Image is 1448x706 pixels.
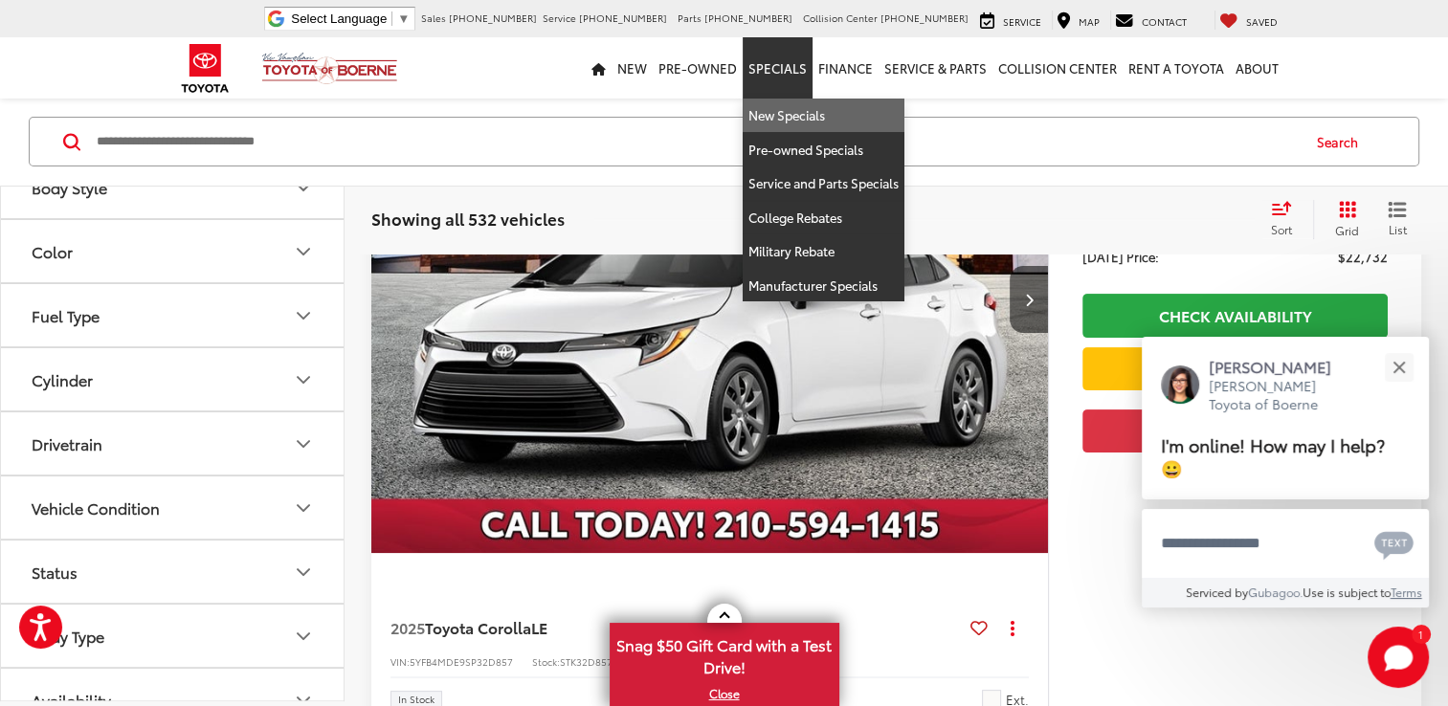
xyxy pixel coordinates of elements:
button: List View [1373,201,1421,239]
div: Drivetrain [32,435,102,453]
a: Service and Parts Specials [743,166,904,201]
a: Select Language​ [291,11,410,26]
button: Body TypeBody Type [1,606,345,668]
span: Collision Center [803,11,878,25]
button: Search [1299,119,1386,166]
span: Service [543,11,576,25]
img: Toyota [169,37,241,99]
span: Use is subject to [1303,584,1391,600]
div: Fuel Type [292,304,315,327]
span: [PHONE_NUMBER] [704,11,792,25]
div: Color [32,243,73,261]
span: [PHONE_NUMBER] [880,11,969,25]
a: Collision Center [992,37,1123,99]
a: Service & Parts: Opens in a new tab [879,37,992,99]
button: Body StyleBody Style [1,157,345,219]
button: StatusStatus [1,541,345,604]
span: [DATE] Price: [1082,247,1159,266]
span: Contact [1142,14,1187,29]
span: Parts [678,11,702,25]
div: Status [292,561,315,584]
a: Gubagoo. [1248,584,1303,600]
span: STK32D857 [560,654,613,669]
div: Body Style [32,179,107,197]
a: Map [1052,11,1104,30]
a: New Specials [743,99,904,133]
a: Rent a Toyota [1123,37,1230,99]
p: [PERSON_NAME] [1209,356,1350,377]
span: 1 [1418,629,1423,638]
span: I'm online! How may I help? 😀 [1161,431,1385,480]
button: Get Price Now [1082,409,1388,452]
textarea: Type your message [1142,509,1429,578]
span: Select Language [291,11,387,26]
button: Chat with SMS [1369,521,1419,564]
button: Vehicle ConditionVehicle Condition [1,477,345,540]
button: Actions [995,610,1029,644]
span: Service [1003,14,1041,29]
button: Next image [1010,266,1048,333]
span: Grid [1335,223,1359,239]
span: Toyota Corolla [425,616,531,638]
span: [PHONE_NUMBER] [579,11,667,25]
span: Map [1079,14,1100,29]
div: Body Type [292,625,315,648]
span: Serviced by [1186,584,1248,600]
svg: Start Chat [1368,627,1429,688]
a: College Rebates [743,201,904,235]
div: Vehicle Condition [292,496,315,519]
svg: Text [1374,529,1414,560]
a: 2025 Toyota Corolla LE2025 Toyota Corolla LE2025 Toyota Corolla LE2025 Toyota Corolla LE [370,45,1050,553]
span: ▼ [397,11,410,26]
span: Showing all 532 vehicles [371,208,565,231]
button: DrivetrainDrivetrain [1,413,345,475]
button: ColorColor [1,221,345,283]
div: Status [32,563,78,582]
a: Home [586,37,612,99]
div: Drivetrain [292,432,315,455]
a: Finance [813,37,879,99]
span: In Stock [398,695,434,704]
a: Contact [1110,11,1192,30]
div: Cylinder [32,371,93,389]
a: 2025Toyota CorollaLE [390,617,963,638]
span: Saved [1246,14,1278,29]
input: Search by Make, Model, or Keyword [95,120,1299,165]
button: Close [1378,346,1419,387]
a: Pre-owned Specials [743,133,904,167]
div: 2025 Toyota Corolla LE 0 [370,45,1050,553]
div: Vehicle Condition [32,499,160,518]
div: Body Type [32,628,104,646]
a: Value Your Trade [1082,347,1388,390]
p: [PERSON_NAME] Toyota of Boerne [1209,377,1350,414]
button: Select sort value [1261,201,1313,239]
a: My Saved Vehicles [1214,11,1282,30]
a: New [612,37,653,99]
span: Sales [421,11,446,25]
span: Snag $50 Gift Card with a Test Drive! [612,625,837,683]
span: 2025 [390,616,425,638]
span: 5YFB4MDE9SP32D857 [410,654,513,669]
a: Specials [743,37,813,99]
span: Stock: [532,654,560,669]
a: Check Availability [1082,294,1388,337]
div: Body Style [292,176,315,199]
a: Pre-Owned [653,37,743,99]
span: ​ [391,11,392,26]
span: $22,732 [1338,247,1388,266]
button: CylinderCylinder [1,349,345,411]
a: About [1230,37,1284,99]
a: Service [975,11,1046,30]
img: 2025 Toyota Corolla LE [370,45,1050,554]
div: Color [292,240,315,263]
button: Grid View [1313,201,1373,239]
span: List [1388,222,1407,238]
button: Toggle Chat Window [1368,627,1429,688]
span: Sort [1271,222,1292,238]
span: [PHONE_NUMBER] [449,11,537,25]
span: VIN: [390,654,410,669]
div: Fuel Type [32,307,100,325]
span: dropdown dots [1010,620,1014,635]
div: Close[PERSON_NAME][PERSON_NAME] Toyota of BoerneI'm online! How may I help? 😀Type your messageCha... [1142,337,1429,607]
